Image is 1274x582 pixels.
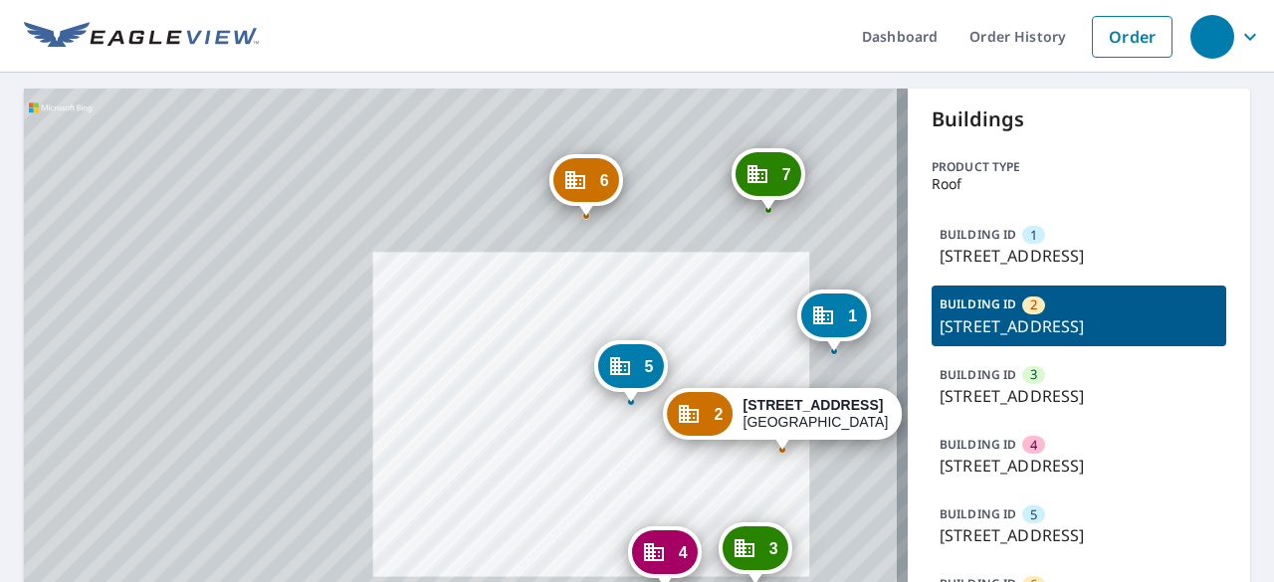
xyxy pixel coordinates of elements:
[743,397,889,431] div: [GEOGRAPHIC_DATA]
[679,545,688,560] span: 4
[715,407,724,422] span: 2
[940,314,1218,338] p: [STREET_ADDRESS]
[940,436,1016,453] p: BUILDING ID
[549,154,623,216] div: Dropped pin, building 6, Commercial property, 4119 W 13th St N Wichita, KS 67212
[932,176,1226,192] p: Roof
[797,290,871,351] div: Dropped pin, building 1, Commercial property, 1315 N West St Wichita, KS 67203
[664,388,903,450] div: Dropped pin, building 2, Commercial property, 1315 N West St Wichita, KS 67203
[932,158,1226,176] p: Product type
[940,244,1218,268] p: [STREET_ADDRESS]
[940,523,1218,547] p: [STREET_ADDRESS]
[1030,436,1037,455] span: 4
[940,454,1218,478] p: [STREET_ADDRESS]
[645,359,654,374] span: 5
[1092,16,1172,58] a: Order
[782,167,791,182] span: 7
[940,366,1016,383] p: BUILDING ID
[1030,226,1037,245] span: 1
[1030,505,1037,524] span: 5
[940,384,1218,408] p: [STREET_ADDRESS]
[1030,365,1037,384] span: 3
[24,22,259,52] img: EV Logo
[594,340,668,402] div: Dropped pin, building 5, Commercial property, 1315 N West St Wichita, KS 67203
[940,226,1016,243] p: BUILDING ID
[732,148,805,210] div: Dropped pin, building 7, Commercial property, 1325 N West St Wichita, KS 67203
[1030,295,1037,314] span: 2
[769,541,778,556] span: 3
[848,308,857,323] span: 1
[932,104,1226,134] p: Buildings
[743,397,884,413] strong: [STREET_ADDRESS]
[940,295,1016,312] p: BUILDING ID
[940,505,1016,522] p: BUILDING ID
[600,173,609,188] span: 6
